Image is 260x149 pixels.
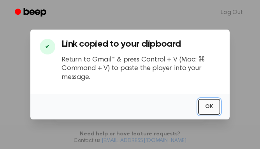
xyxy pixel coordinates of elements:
p: Return to Gmail™ & press Control + V (Mac: ⌘ Command + V) to paste the player into your message. [61,56,220,82]
h3: Link copied to your clipboard [61,39,220,49]
button: OK [198,99,220,115]
a: Beep [9,5,53,20]
div: ✔ [40,39,55,54]
a: Log Out [213,3,251,22]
